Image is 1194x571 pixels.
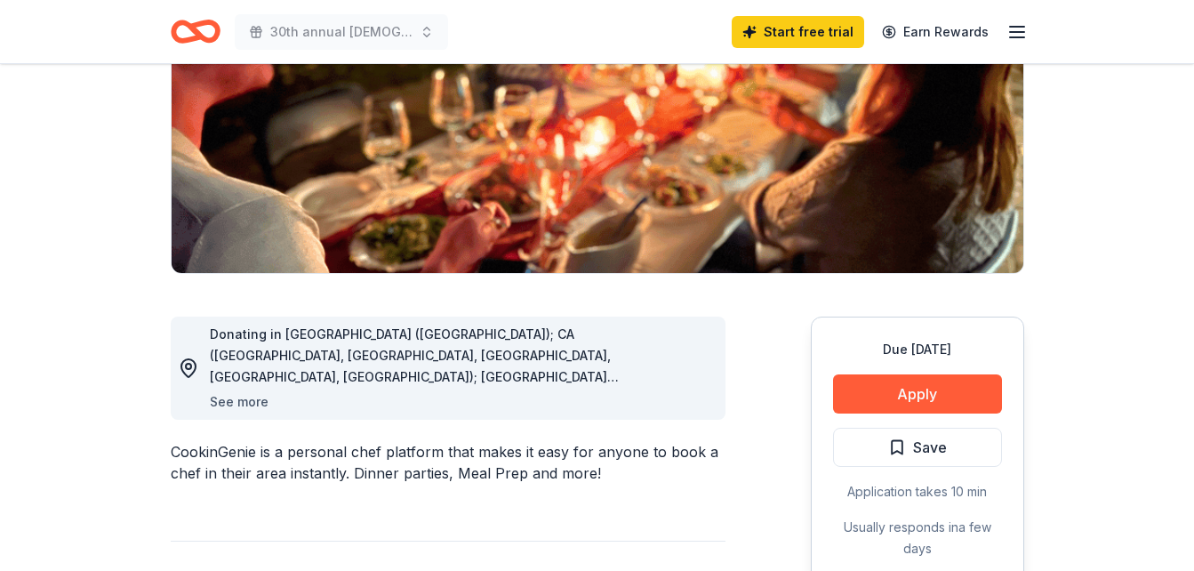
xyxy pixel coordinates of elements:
[913,436,947,459] span: Save
[833,428,1002,467] button: Save
[171,11,220,52] a: Home
[210,391,268,413] button: See more
[833,339,1002,360] div: Due [DATE]
[270,21,413,43] span: 30th annual [DEMOGRAPHIC_DATA] Invitational Golf Tournament
[171,441,725,484] div: CookinGenie is a personal chef platform that makes it easy for anyone to book a chef in their are...
[833,517,1002,559] div: Usually responds in a few days
[833,374,1002,414] button: Apply
[235,14,448,50] button: 30th annual [DEMOGRAPHIC_DATA] Invitational Golf Tournament
[871,16,999,48] a: Earn Rewards
[833,481,1002,503] div: Application takes 10 min
[732,16,864,48] a: Start free trial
